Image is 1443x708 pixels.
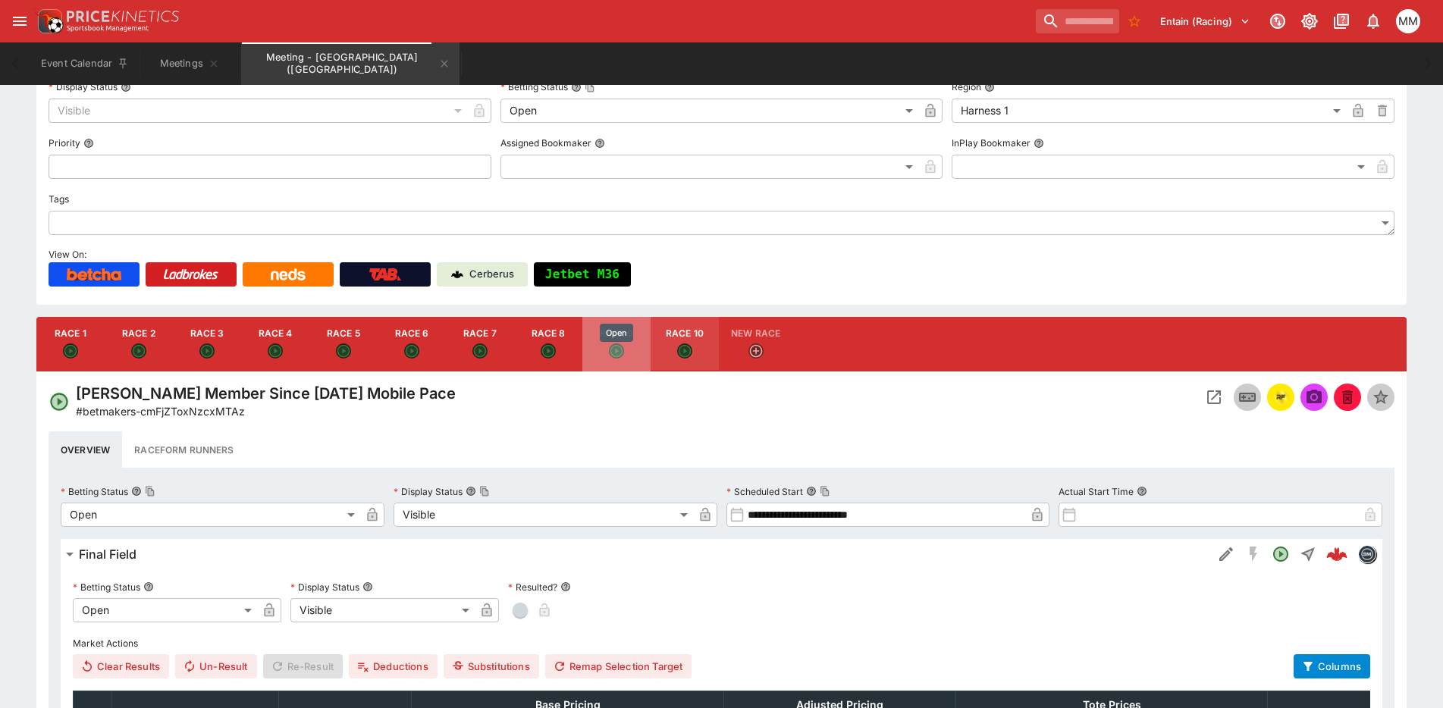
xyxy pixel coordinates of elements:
[1059,485,1134,498] p: Actual Start Time
[952,99,1346,123] div: Harness 1
[173,317,241,371] button: Race 3
[32,42,138,85] button: Event Calendar
[349,654,438,678] button: Deductions
[1151,9,1259,33] button: Select Tenant
[67,268,121,280] img: Betcha
[500,80,568,93] p: Betting Status
[76,384,456,403] h4: [PERSON_NAME] Member Since [DATE] Mobile Pace
[952,136,1030,149] p: InPlay Bookmaker
[73,581,140,594] p: Betting Status
[1036,9,1119,33] input: search
[122,431,246,468] button: Raceform Runners
[1034,138,1044,149] button: InPlay Bookmaker
[336,343,351,359] svg: Open
[582,317,651,371] button: Race 9
[49,391,70,412] svg: Open
[73,631,1370,654] label: Market Actions
[1334,389,1361,404] span: Mark an event as closed and abandoned.
[6,8,33,35] button: open drawer
[61,503,360,527] div: Open
[726,485,803,498] p: Scheduled Start
[1391,5,1425,38] button: Michela Marris
[446,317,514,371] button: Race 7
[651,317,719,371] button: Race 10
[175,654,256,678] button: Un-Result
[1267,384,1294,411] button: racingform
[1358,545,1376,563] div: betmakers
[1326,544,1347,565] div: 21ae4515-669f-4690-986d-e7d053415210
[131,343,146,359] svg: Open
[677,343,692,359] svg: Open
[1240,540,1267,568] button: SGM Disabled
[1326,544,1347,565] img: logo-cerberus--red.svg
[67,25,149,32] img: Sportsbook Management
[560,581,571,592] button: Resulted?
[500,99,919,123] div: Open
[33,6,64,36] img: PriceKinetics Logo
[49,80,118,93] p: Display Status
[500,136,591,149] p: Assigned Bookmaker
[514,317,582,371] button: Race 8
[241,42,460,85] button: Meeting - Gloucester Park (AUS)
[63,343,78,359] svg: Open
[466,486,476,497] button: Display StatusCopy To Clipboard
[141,42,238,85] button: Meetings
[1359,546,1376,562] img: betmakers
[121,82,131,92] button: Display Status
[394,485,463,498] p: Display Status
[404,343,419,359] svg: Open
[1272,388,1290,406] div: racingform
[271,268,305,280] img: Neds
[545,654,692,678] button: Remap Selection Target
[163,268,218,280] img: Ladbrokes
[1122,9,1147,33] button: No Bookmarks
[61,539,1382,569] button: Final FieldEdit DetailSGM DisabledOpenStraight21ae4515-669f-4690-986d-e7d053415210betmakers
[1272,545,1290,563] svg: Open
[73,654,169,678] button: Clear Results
[1212,540,1240,568] button: Edit Detail
[49,431,1394,468] div: basic tabs example
[437,262,528,287] a: Cerberus
[309,317,378,371] button: Race 5
[451,268,463,280] img: Cerberus
[541,343,556,359] svg: Open
[36,317,105,371] button: Race 1
[1272,389,1290,406] img: racingform.png
[143,581,154,592] button: Betting Status
[199,343,215,359] svg: Open
[508,581,557,594] p: Resulted?
[49,193,69,205] p: Tags
[290,581,359,594] p: Display Status
[49,99,467,123] div: Visible
[394,503,693,527] div: Visible
[1267,540,1294,568] button: Open
[79,547,136,562] h6: Final Field
[594,138,605,149] button: Assigned Bookmaker
[472,343,488,359] svg: Open
[369,268,401,280] img: TabNZ
[479,486,490,497] button: Copy To Clipboard
[76,403,245,419] p: Copy To Clipboard
[1367,384,1394,411] button: Set Featured Event
[469,267,514,282] p: Cerberus
[105,317,173,371] button: Race 2
[719,317,792,371] button: New Race
[241,317,309,371] button: Race 4
[1137,486,1147,497] button: Actual Start Time
[609,343,624,359] svg: Open
[1200,384,1228,411] button: Open Event
[61,485,128,498] p: Betting Status
[1294,540,1322,568] button: Straight
[571,82,582,92] button: Betting StatusCopy To Clipboard
[952,80,981,93] p: Region
[1360,8,1387,35] button: Notifications
[1300,384,1328,411] span: Send Snapshot
[1396,9,1420,33] div: Michela Marris
[290,598,475,622] div: Visible
[1328,8,1355,35] button: Documentation
[145,486,155,497] button: Copy To Clipboard
[49,136,80,149] p: Priority
[131,486,142,497] button: Betting StatusCopy To Clipboard
[1296,8,1323,35] button: Toggle light/dark mode
[806,486,817,497] button: Scheduled StartCopy To Clipboard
